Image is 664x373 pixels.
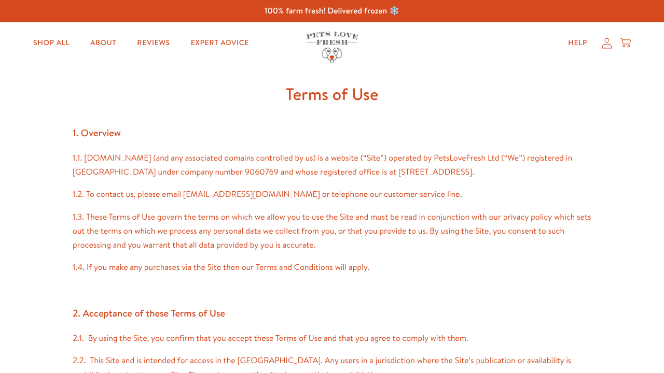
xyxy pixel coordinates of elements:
[82,33,125,53] a: About
[73,261,591,275] p: 1.4. If you make any purchases via the Site then our Terms and Conditions will apply.
[129,33,178,53] a: Reviews
[73,80,591,108] h1: Terms of Use
[25,33,78,53] a: Shop All
[73,188,591,202] p: 1.2. To contact us, please email [EMAIL_ADDRESS][DOMAIN_NAME] or telephone our customer service l...
[73,332,591,346] p: 2.1. By using the Site, you confirm that you accept these Terms of Use and that you agree to comp...
[73,126,121,140] b: 1. Overview
[73,210,591,253] p: 1.3. These Terms of Use govern the terms on which we allow you to use the Site and must be read i...
[73,151,591,179] p: 1.1. [DOMAIN_NAME] (and any associated domains controlled by us) is a website (“Site”) operated b...
[73,307,225,320] b: 2. Acceptance of these Terms of Use
[306,32,358,63] img: Pets Love Fresh
[560,33,596,53] a: Help
[183,33,257,53] a: Expert Advice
